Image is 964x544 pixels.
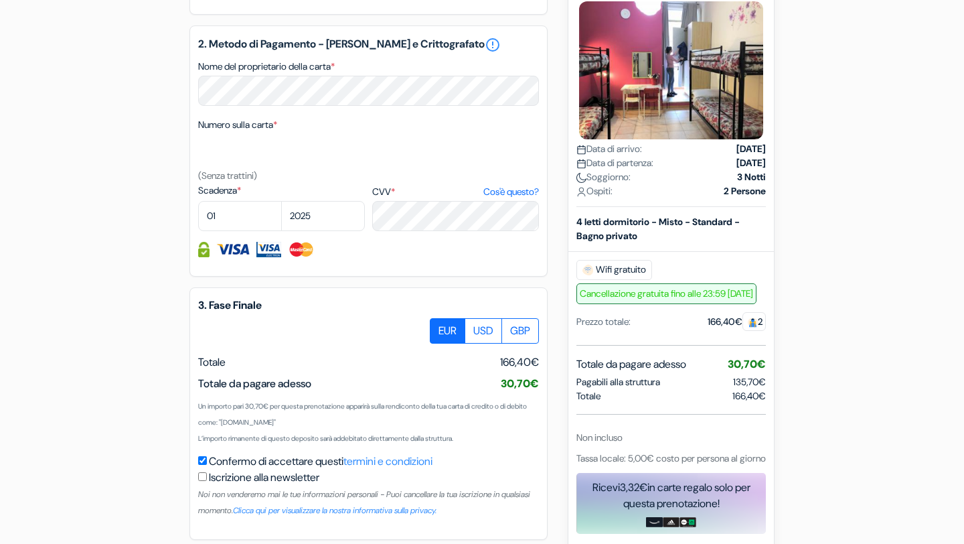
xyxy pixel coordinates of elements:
[582,264,593,275] img: free_wifi.svg
[663,517,679,527] img: adidas-card.png
[483,185,539,199] a: Cos'è questo?
[576,141,642,155] span: Data di arrivo:
[646,517,663,527] img: amazon-card-no-text.png
[343,454,432,468] a: termini e condizioni
[679,517,696,527] img: uber-uber-eats-card.png
[198,434,453,443] small: L’importo rimanente di questo deposito sarà addebitato direttamente dalla struttura.
[576,215,740,241] b: 4 letti dormitorio - Misto - Standard - Bagno privato
[256,242,280,257] img: Visa Electron
[576,158,586,168] img: calendar.svg
[576,186,586,196] img: user_icon.svg
[198,299,539,312] h5: 3. Fase Finale
[576,375,660,389] span: Pagabili alla struttura
[500,354,539,370] span: 166,40€
[198,60,335,74] label: Nome del proprietario della carta
[576,389,600,403] span: Totale
[198,355,226,369] span: Totale
[198,242,210,257] img: Le informazioni della carta di credito sono codificate e criptate
[620,480,647,494] span: 3,32€
[728,356,766,370] span: 30,70€
[733,375,766,387] span: 135,70€
[288,242,315,257] img: Master Card
[736,141,766,155] strong: [DATE]
[737,169,766,184] strong: 3 Notti
[576,259,652,279] span: Wifi gratuito
[576,430,766,444] div: Non incluso
[576,452,766,464] span: Tassa locale: 5,00€ costo per persona al giorno
[233,505,436,516] a: Clicca qui per visualizzare la nostra informativa sulla privacy.
[209,470,319,486] label: Iscrizione alla newsletter
[732,389,766,403] span: 166,40€
[209,454,432,470] label: Confermo di accettare questi
[724,184,766,198] strong: 2 Persone
[198,184,365,198] label: Scadenza
[501,318,539,344] label: GBP
[576,169,631,184] span: Soggiorno:
[576,283,756,303] span: Cancellazione gratuita fino alle 23:59 [DATE]
[576,356,686,372] span: Totale da pagare adesso
[708,314,766,328] div: 166,40€
[576,155,653,169] span: Data di partenza:
[216,242,250,257] img: Visa
[198,37,539,53] h5: 2. Metodo di Pagamento - [PERSON_NAME] e Crittografato
[576,172,586,182] img: moon.svg
[748,317,758,327] img: guest.svg
[198,402,527,427] small: Un importo pari 30,70€ per questa prenotazione apparirà sulla rendiconto della tua carta di credi...
[372,185,539,199] label: CVV
[198,377,311,391] span: Totale da pagare adesso
[430,318,539,344] div: Basic radio toggle button group
[501,377,539,391] span: 30,70€
[576,479,766,511] div: Ricevi in carte regalo solo per questa prenotazione!
[465,318,502,344] label: USD
[198,118,277,132] label: Numero sulla carta
[576,144,586,154] img: calendar.svg
[198,489,530,516] small: Noi non venderemo mai le tue informazioni personali - Puoi cancellare la tua iscrizione in qualsi...
[430,318,465,344] label: EUR
[576,184,613,198] span: Ospiti:
[485,37,501,53] a: error_outline
[742,312,766,330] span: 2
[198,169,257,182] small: (Senza trattini)
[736,155,766,169] strong: [DATE]
[576,314,631,328] div: Prezzo totale:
